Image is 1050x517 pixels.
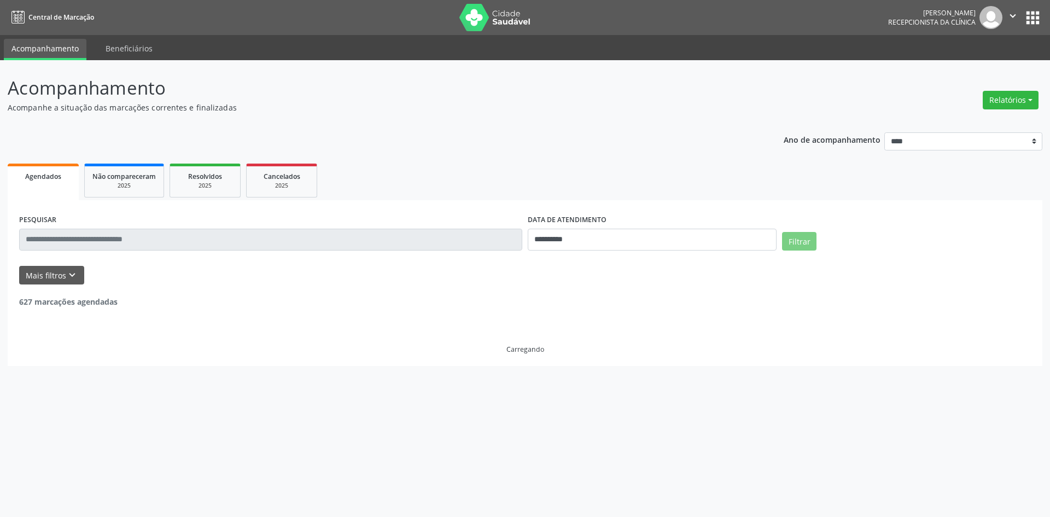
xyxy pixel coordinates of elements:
[979,6,1002,29] img: img
[178,182,232,190] div: 2025
[28,13,94,22] span: Central de Marcação
[506,345,544,354] div: Carregando
[19,212,56,229] label: PESQUISAR
[1002,6,1023,29] button: 
[528,212,606,229] label: DATA DE ATENDIMENTO
[92,172,156,181] span: Não compareceram
[19,266,84,285] button: Mais filtroskeyboard_arrow_down
[1007,10,1019,22] i: 
[264,172,300,181] span: Cancelados
[888,8,976,18] div: [PERSON_NAME]
[19,297,118,307] strong: 627 marcações agendadas
[888,18,976,27] span: Recepcionista da clínica
[784,132,880,146] p: Ano de acompanhamento
[188,172,222,181] span: Resolvidos
[98,39,160,58] a: Beneficiários
[25,172,61,181] span: Agendados
[1023,8,1042,27] button: apps
[92,182,156,190] div: 2025
[782,232,816,251] button: Filtrar
[4,39,86,60] a: Acompanhamento
[254,182,309,190] div: 2025
[8,74,732,102] p: Acompanhamento
[8,102,732,113] p: Acompanhe a situação das marcações correntes e finalizadas
[8,8,94,26] a: Central de Marcação
[983,91,1039,109] button: Relatórios
[66,269,78,281] i: keyboard_arrow_down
